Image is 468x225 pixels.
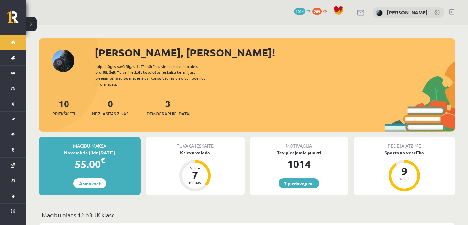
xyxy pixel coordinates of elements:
[185,180,205,184] div: dienas
[250,137,349,149] div: Motivācija
[185,166,205,170] div: Atlicis
[42,210,452,219] p: Mācību plāns 12.b3 JK klase
[387,9,428,16] a: [PERSON_NAME]
[53,98,75,117] a: 10Priekšmeti
[146,149,245,192] a: Krievu valoda Atlicis 7 dienas
[101,155,105,165] span: €
[354,149,455,156] div: Sports un veselība
[53,110,75,117] span: Priekšmeti
[323,8,327,13] span: xp
[312,8,322,15] span: 289
[95,45,455,60] div: [PERSON_NAME], [PERSON_NAME]!
[73,178,106,188] a: Apmaksāt
[145,110,190,117] span: [DEMOGRAPHIC_DATA]
[39,149,141,156] div: Novembris (līdz [DATE])
[250,156,349,172] div: 1014
[146,137,245,149] div: Tuvākā ieskaite
[95,63,217,87] div: Laipni lūgts savā Rīgas 1. Tālmācības vidusskolas skolnieka profilā. Šeit Tu vari redzēt tuvojošo...
[250,149,349,156] div: Tev pieejamie punkti
[145,98,190,117] a: 3[DEMOGRAPHIC_DATA]
[39,156,141,172] div: 55.00
[395,166,414,176] div: 9
[185,170,205,180] div: 7
[7,11,26,28] a: Rīgas 1. Tālmācības vidusskola
[279,178,319,188] a: 7 piedāvājumi
[92,110,128,117] span: Neizlasītās ziņas
[354,149,455,192] a: Sports un veselība 9 balles
[376,10,383,16] img: Kate Rūsiņa
[395,176,414,180] div: balles
[312,8,330,13] a: 289 xp
[294,8,305,15] span: 1014
[354,137,455,149] div: Pēdējā atzīme
[294,8,311,13] a: 1014 mP
[39,137,141,149] div: Mācību maksa
[92,98,128,117] a: 0Neizlasītās ziņas
[146,149,245,156] div: Krievu valoda
[306,8,311,13] span: mP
